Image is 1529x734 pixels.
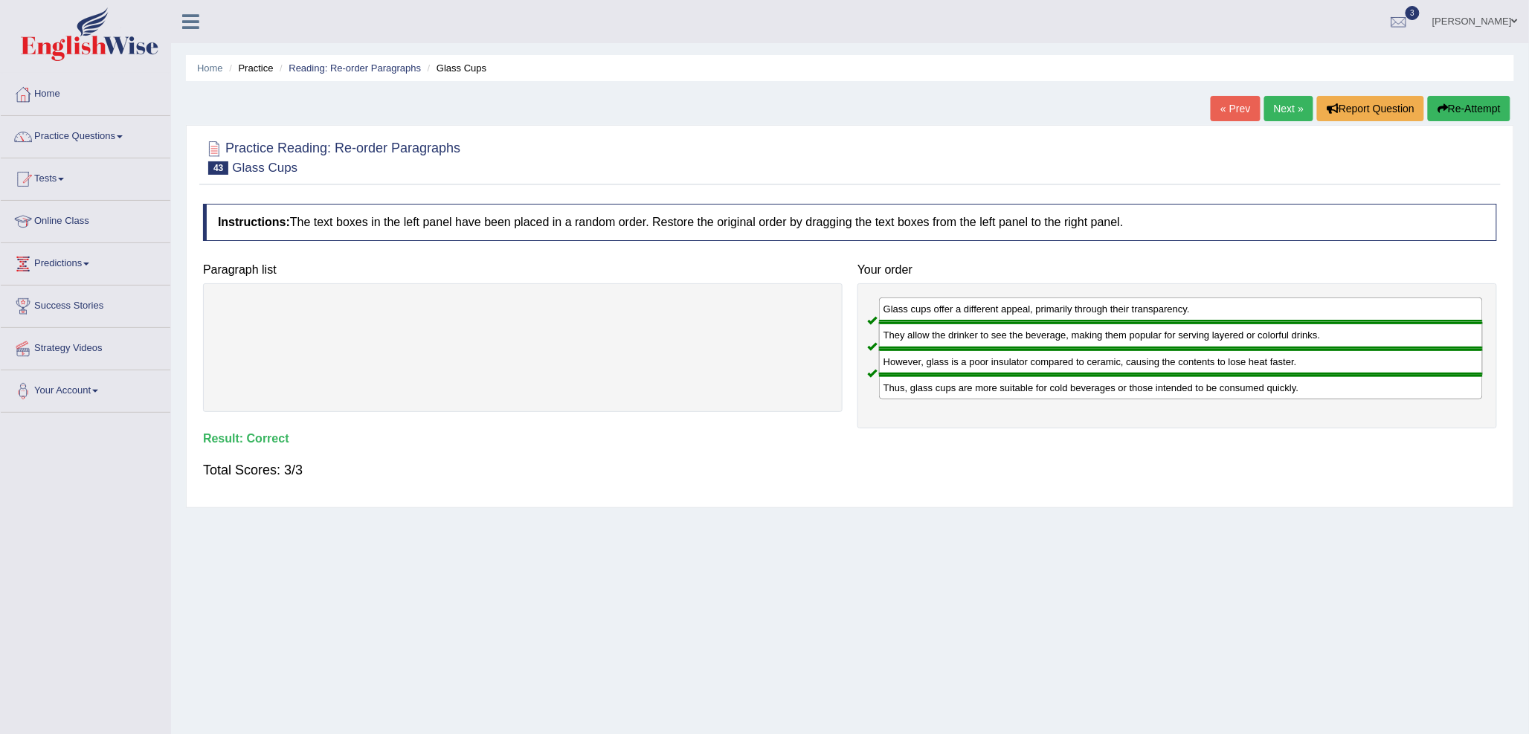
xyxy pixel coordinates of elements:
li: Glass Cups [424,61,486,75]
a: Tests [1,158,170,196]
span: 43 [208,161,228,175]
div: They allow the drinker to see the beverage, making them popular for serving layered or colorful d... [879,322,1483,348]
h4: Result: [203,432,1497,445]
a: Online Class [1,201,170,238]
a: Your Account [1,370,170,408]
button: Re-Attempt [1428,96,1510,121]
div: Thus, glass cups are more suitable for cold beverages or those intended to be consumed quickly. [879,375,1483,399]
h2: Practice Reading: Re-order Paragraphs [203,138,460,175]
h4: Paragraph list [203,263,843,277]
h4: The text boxes in the left panel have been placed in a random order. Restore the original order b... [203,204,1497,241]
li: Practice [225,61,273,75]
a: Predictions [1,243,170,280]
a: Practice Questions [1,116,170,153]
a: Next » [1264,96,1313,121]
a: Home [197,62,223,74]
div: However, glass is a poor insulator compared to ceramic, causing the contents to lose heat faster. [879,349,1483,375]
a: Strategy Videos [1,328,170,365]
div: Glass cups offer a different appeal, primarily through their transparency. [879,297,1483,322]
b: Instructions: [218,216,290,228]
a: Reading: Re-order Paragraphs [289,62,421,74]
a: Home [1,74,170,111]
a: « Prev [1211,96,1260,121]
div: Total Scores: 3/3 [203,452,1497,488]
button: Report Question [1317,96,1424,121]
span: 3 [1406,6,1420,20]
h4: Your order [857,263,1497,277]
a: Success Stories [1,286,170,323]
small: Glass Cups [232,161,297,175]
